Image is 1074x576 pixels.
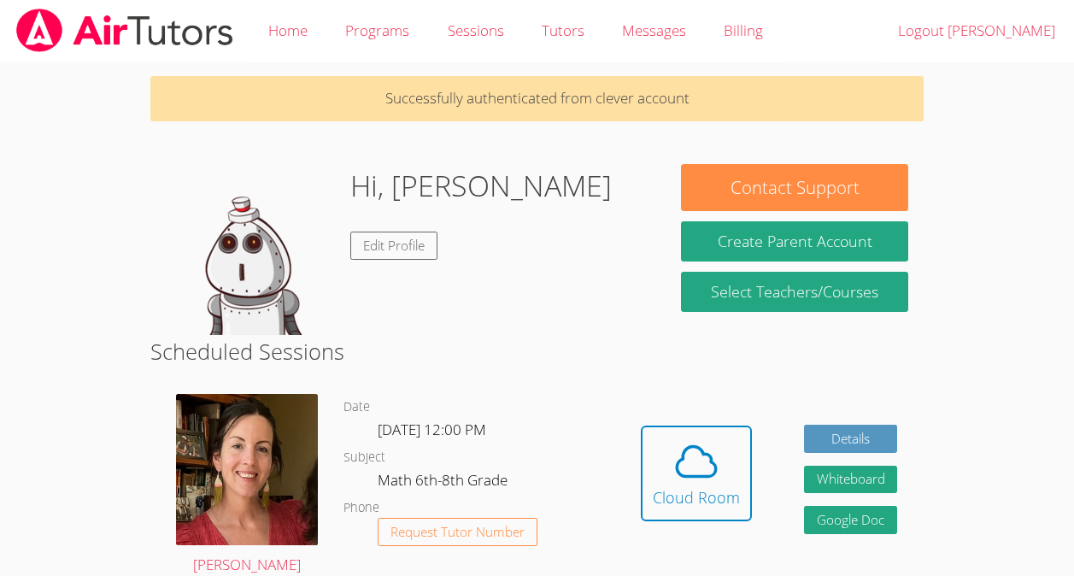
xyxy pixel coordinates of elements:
[150,335,924,367] h2: Scheduled Sessions
[622,21,686,40] span: Messages
[150,76,924,121] p: Successfully authenticated from clever account
[804,425,898,453] a: Details
[343,447,385,468] dt: Subject
[343,397,370,418] dt: Date
[641,426,752,521] button: Cloud Room
[681,272,907,312] a: Select Teachers/Courses
[390,526,525,538] span: Request Tutor Number
[378,518,537,546] button: Request Tutor Number
[804,466,898,494] button: Whiteboard
[804,506,898,534] a: Google Doc
[176,394,318,545] img: IMG_4957.jpeg
[350,232,437,260] a: Edit Profile
[350,164,612,208] h1: Hi, [PERSON_NAME]
[15,9,235,52] img: airtutors_banner-c4298cdbf04f3fff15de1276eac7730deb9818008684d7c2e4769d2f7ddbe033.png
[681,221,907,262] button: Create Parent Account
[343,497,379,519] dt: Phone
[378,420,486,439] span: [DATE] 12:00 PM
[681,164,907,211] button: Contact Support
[378,468,511,497] dd: Math 6th-8th Grade
[653,485,740,509] div: Cloud Room
[166,164,337,335] img: default.png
